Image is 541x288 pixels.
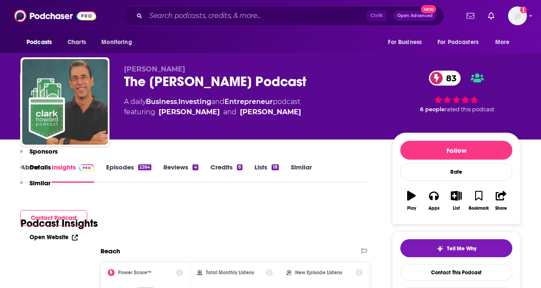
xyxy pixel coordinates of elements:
[437,245,443,252] img: tell me why sparkle
[272,164,279,170] div: 18
[101,36,132,48] span: Monitoring
[146,98,177,106] a: Business
[20,179,50,195] button: Similar
[124,107,301,117] span: featuring
[438,36,479,48] span: For Podcasters
[393,11,437,21] button: Open AdvancedNew
[225,98,273,106] a: Entrepreneur
[124,97,301,117] div: A daily podcast
[237,164,242,170] div: 8
[469,206,489,211] div: Bookmark
[206,270,254,276] h2: Total Monthly Listens
[392,65,520,118] div: 83 6 peoplerated this podcast
[400,239,512,257] button: tell me why sparkleTell Me Why
[400,163,512,181] div: Rate
[423,185,445,216] button: Apps
[159,107,220,117] a: Clark Howard
[388,36,422,48] span: For Business
[30,179,50,187] p: Similar
[68,36,86,48] span: Charts
[490,185,512,216] button: Share
[445,106,494,113] span: rated this podcast
[240,107,301,117] a: Christa DiBiase
[254,163,279,183] a: Lists18
[106,163,151,183] a: Episodes2264
[210,163,242,183] a: Credits8
[30,234,78,241] a: Open Website
[20,210,87,226] button: Contact Podcast
[453,206,460,211] div: List
[495,36,510,48] span: More
[445,185,467,216] button: List
[20,163,51,179] button: Details
[429,206,440,211] div: Apps
[62,34,91,50] a: Charts
[508,6,527,25] span: Logged in as PRSuperstar
[27,36,52,48] span: Podcasts
[122,6,444,26] div: Search podcasts, credits, & more...
[295,270,342,276] h2: New Episode Listens
[400,185,423,216] button: Play
[367,10,387,21] span: Ctrl K
[520,6,527,13] svg: Add a profile image
[118,270,151,276] h2: Power Score™
[178,98,211,106] a: Investing
[489,34,520,50] button: open menu
[485,9,498,23] a: Show notifications dropdown
[382,34,432,50] button: open menu
[163,163,198,183] a: Reviews4
[21,34,63,50] button: open menu
[438,71,461,86] span: 83
[211,98,225,106] span: and
[397,14,433,18] span: Open Advanced
[400,141,512,160] button: Follow
[447,245,476,252] span: Tell Me Why
[467,185,490,216] button: Bookmark
[95,34,143,50] button: open menu
[421,5,436,13] span: New
[146,9,367,23] input: Search podcasts, credits, & more...
[291,163,312,183] a: Similar
[101,247,120,255] h2: Reach
[508,6,527,25] button: Show profile menu
[30,163,51,171] p: Details
[495,206,507,211] div: Share
[420,106,445,113] span: 6 people
[14,8,96,24] img: Podchaser - Follow, Share and Rate Podcasts
[407,206,416,211] div: Play
[400,264,512,281] a: Contact This Podcast
[508,6,527,25] img: User Profile
[22,59,108,145] img: The Clark Howard Podcast
[177,98,178,106] span: ,
[124,65,185,73] span: [PERSON_NAME]
[432,34,491,50] button: open menu
[223,107,237,117] span: and
[463,9,478,23] a: Show notifications dropdown
[429,71,461,86] a: 83
[138,164,151,170] div: 2264
[192,164,198,170] div: 4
